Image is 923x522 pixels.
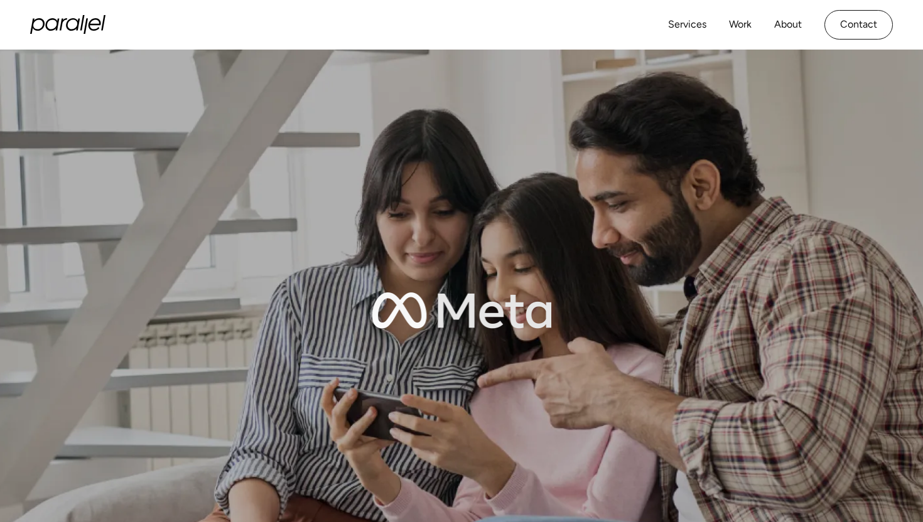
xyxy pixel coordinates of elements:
a: home [30,15,105,34]
a: Work [729,16,752,34]
a: Services [668,16,706,34]
a: About [774,16,802,34]
img: Meta logo [368,258,555,364]
a: Contact [824,10,893,40]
